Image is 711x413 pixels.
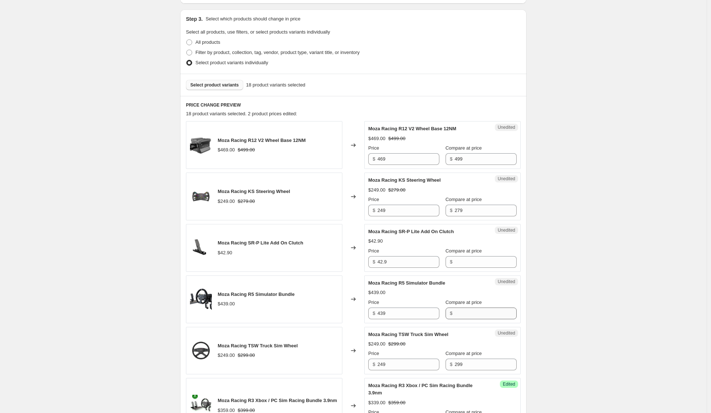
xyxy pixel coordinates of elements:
[218,343,298,348] span: Moza Racing TSW Truck Sim Wheel
[503,381,515,387] span: Edited
[238,147,255,153] span: $499.00
[238,198,255,204] span: $279.00
[186,111,297,116] span: 18 product variants selected. 2 product prices edited:
[368,351,379,356] span: Price
[368,126,456,131] span: Moza Racing R12 V2 Wheel Base 12NM
[190,134,212,156] img: 31009371783277_80x.png
[446,145,482,151] span: Compare at price
[218,408,235,413] span: $359.00
[450,259,452,265] span: $
[186,15,203,23] h2: Step 3.
[368,332,448,337] span: Moza Racing TSW Truck Sim Wheel
[368,136,385,141] span: $469.00
[446,248,482,254] span: Compare at price
[190,186,212,208] img: Bundle_Transparent_Product_Images_5_80x.png
[368,383,473,395] span: Moza Racing R3 Xbox / PC Sim Racing Bundle 3.9nm
[218,398,337,403] span: Moza Racing R3 Xbox / PC Sim Racing Bundle 3.9nm
[218,240,303,246] span: Moza Racing SR-P Lite Add On Clutch
[195,50,360,55] span: Filter by product, collection, tag, vendor, product type, variant title, or inventory
[218,352,235,358] span: $249.00
[450,208,452,213] span: $
[206,15,300,23] p: Select which products should change in price
[186,80,243,90] button: Select product variants
[450,156,452,162] span: $
[218,198,235,204] span: $249.00
[498,279,515,285] span: Unedited
[368,197,379,202] span: Price
[373,362,375,367] span: $
[190,237,212,259] img: Moza-Racing-Clutch-Srp-Lite_80x.png
[246,81,306,89] span: 18 product variants selected
[368,290,385,295] span: $439.00
[498,176,515,182] span: Unedited
[446,197,482,202] span: Compare at price
[218,250,232,255] span: $42.90
[446,351,482,356] span: Compare at price
[450,362,452,367] span: $
[368,248,379,254] span: Price
[450,310,452,316] span: $
[373,156,375,162] span: $
[195,39,220,45] span: All products
[368,238,383,244] span: $42.90
[368,400,385,405] span: $339.00
[498,124,515,130] span: Unedited
[373,208,375,213] span: $
[388,400,405,405] span: $359.00
[498,330,515,336] span: Unedited
[368,145,379,151] span: Price
[388,187,405,193] span: $279.00
[238,408,255,413] span: $399.00
[388,341,405,347] span: $299.00
[368,300,379,305] span: Price
[218,147,235,153] span: $469.00
[368,177,441,183] span: Moza Racing KS Steering Wheel
[190,82,239,88] span: Select product variants
[446,300,482,305] span: Compare at price
[186,29,330,35] span: Select all products, use filters, or select products variants individually
[388,136,405,141] span: $499.00
[218,138,306,143] span: Moza Racing R12 V2 Wheel Base 12NM
[368,341,385,347] span: $249.00
[190,288,212,310] img: 31009443971181_80x.png
[373,310,375,316] span: $
[218,301,235,306] span: $439.00
[368,280,445,286] span: Moza Racing R5 Simulator Bundle
[218,189,290,194] span: Moza Racing KS Steering Wheel
[190,340,212,362] img: Bundle_Transparent_Product_Images_7_80x.png
[218,292,295,297] span: Moza Racing R5 Simulator Bundle
[373,259,375,265] span: $
[498,227,515,233] span: Unedited
[368,187,385,193] span: $249.00
[186,102,521,108] h6: PRICE CHANGE PREVIEW
[368,229,454,234] span: Moza Racing SR-P Lite Add On Clutch
[195,60,268,65] span: Select product variants individually
[238,352,255,358] span: $299.00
